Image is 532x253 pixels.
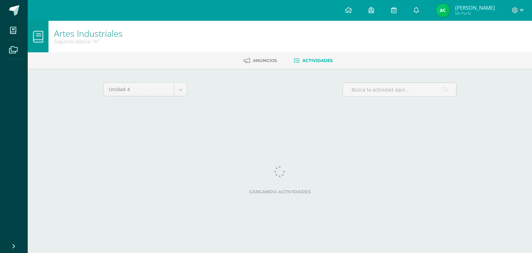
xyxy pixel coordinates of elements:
[103,189,456,194] label: Cargando actividades
[54,28,123,38] h1: Artes Industriales
[54,38,123,45] div: Segundo Básico 'A'
[455,10,495,16] span: Mi Perfil
[243,55,277,66] a: Anuncios
[104,83,187,96] a: Unidad 4
[343,83,456,96] input: Busca la actividad aquí...
[54,27,123,39] a: Artes Industriales
[302,58,333,63] span: Actividades
[253,58,277,63] span: Anuncios
[294,55,333,66] a: Actividades
[109,83,169,96] span: Unidad 4
[455,4,495,11] span: [PERSON_NAME]
[436,3,450,17] img: b74e645ec20bf463f193765805a0e17e.png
